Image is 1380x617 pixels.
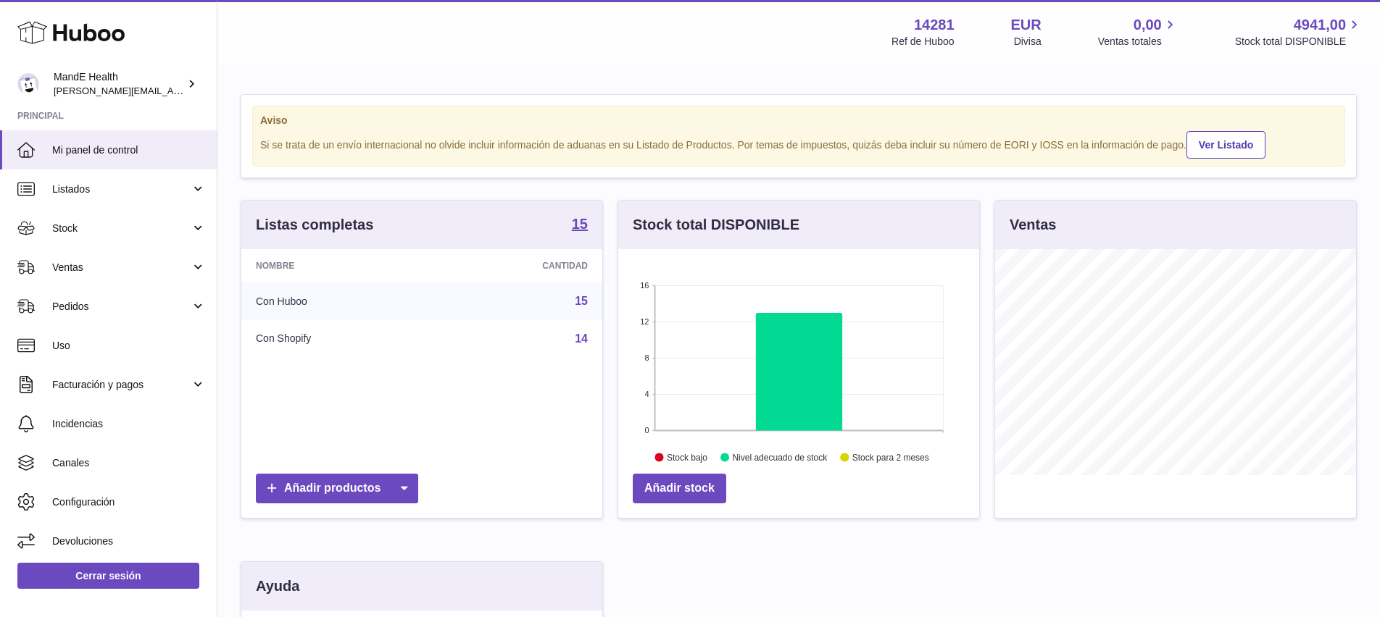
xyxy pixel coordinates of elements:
[256,576,299,596] h3: Ayuda
[667,453,707,463] text: Stock bajo
[54,70,184,98] div: MandE Health
[1010,215,1056,235] h3: Ventas
[891,35,954,49] div: Ref de Huboo
[256,474,418,503] a: Añadir productos
[260,129,1337,159] div: Si se trata de un envío internacional no olvide incluir información de aduanas en su Listado de P...
[52,339,206,353] span: Uso
[256,215,373,235] h3: Listas completas
[644,426,649,435] text: 0
[1294,15,1346,35] span: 4941,00
[241,249,433,282] th: Nombre
[852,453,929,463] text: Stock para 2 meses
[572,217,588,234] a: 15
[732,453,828,463] text: Nivel adecuado de stock
[914,15,955,35] strong: 14281
[241,320,433,358] td: Con Shopify
[241,282,433,320] td: Con Huboo
[52,222,191,235] span: Stock
[17,563,199,589] a: Cerrar sesión
[52,456,206,470] span: Canales
[1235,35,1363,49] span: Stock total DISPONIBLE
[1186,131,1265,159] a: Ver Listado
[1098,35,1179,49] span: Ventas totales
[52,495,206,509] span: Configuración
[433,249,602,282] th: Cantidad
[52,417,206,431] span: Incidencias
[575,295,588,307] a: 15
[1014,35,1042,49] div: Divisa
[1098,15,1179,49] a: 0,00 Ventas totales
[52,534,206,548] span: Devoluciones
[17,73,39,95] img: luis.mendieta@mandehealth.com
[52,378,191,392] span: Facturación y pagos
[52,182,191,196] span: Listados
[260,114,1337,127] strong: Aviso
[640,281,649,290] text: 16
[633,215,799,235] h3: Stock total DISPONIBLE
[572,217,588,231] strong: 15
[52,143,206,157] span: Mi panel de control
[54,85,368,96] span: [PERSON_NAME][EMAIL_ADDRESS][PERSON_NAME][DOMAIN_NAME]
[52,261,191,274] span: Ventas
[644,390,649,398] text: 4
[1235,15,1363,49] a: 4941,00 Stock total DISPONIBLE
[575,332,588,345] a: 14
[52,300,191,314] span: Pedidos
[644,353,649,362] text: 8
[1134,15,1162,35] span: 0,00
[1011,15,1042,35] strong: EUR
[640,317,649,326] text: 12
[633,474,726,503] a: Añadir stock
